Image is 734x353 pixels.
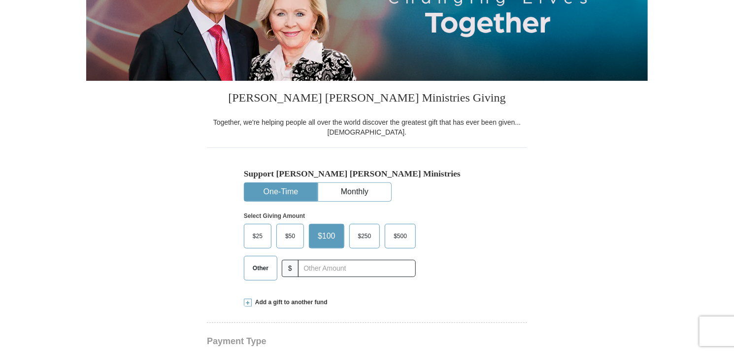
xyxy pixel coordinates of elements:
[207,337,527,345] h4: Payment Type
[389,229,412,244] span: $500
[248,229,267,244] span: $25
[252,298,328,307] span: Add a gift to another fund
[244,183,317,201] button: One-Time
[282,260,299,277] span: $
[318,183,391,201] button: Monthly
[280,229,300,244] span: $50
[207,81,527,117] h3: [PERSON_NAME] [PERSON_NAME] Ministries Giving
[313,229,340,244] span: $100
[244,212,305,219] strong: Select Giving Amount
[353,229,376,244] span: $250
[244,169,490,179] h5: Support [PERSON_NAME] [PERSON_NAME] Ministries
[298,260,416,277] input: Other Amount
[207,117,527,137] div: Together, we're helping people all over the world discover the greatest gift that has ever been g...
[248,261,273,276] span: Other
